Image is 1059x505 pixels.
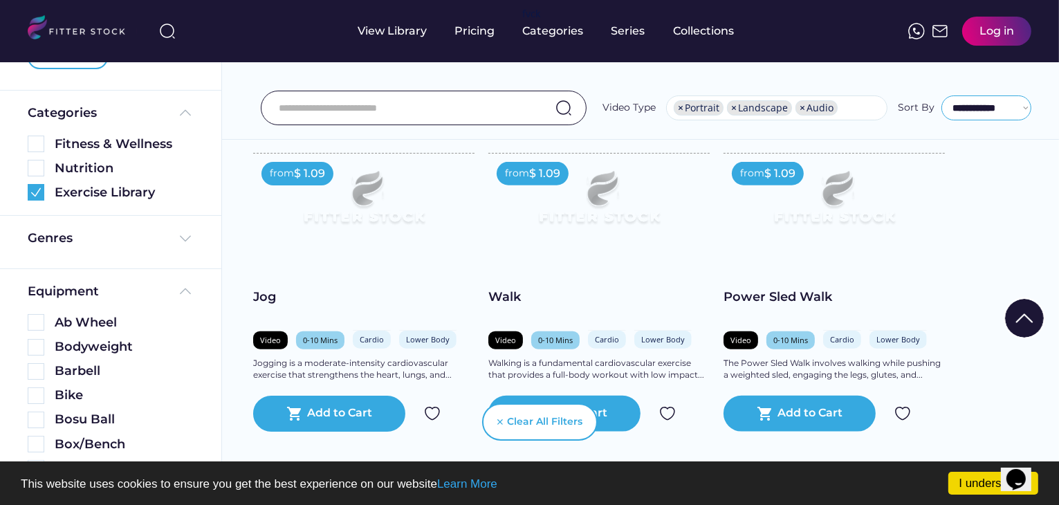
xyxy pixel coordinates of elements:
[28,412,44,428] img: Rectangle%205126.svg
[28,136,44,152] img: Rectangle%205126.svg
[1005,299,1044,338] img: Group%201000002322%20%281%29.svg
[28,230,73,247] div: Genres
[555,100,572,116] img: search-normal.svg
[727,100,792,116] li: Landscape
[253,358,475,381] div: Jogging is a moderate-intensity cardiovascular exercise that strengthens the heart, lungs, and...
[28,339,44,356] img: Rectangle%205126.svg
[55,460,194,477] div: Boxing Bag
[602,101,656,115] div: Video Type
[55,362,194,380] div: Barbell
[260,335,281,345] div: Video
[424,405,441,422] img: Group%201000002324.svg
[437,477,497,490] a: Learn More
[932,23,948,39] img: Frame%2051.svg
[495,335,516,345] div: Video
[406,334,450,345] div: Lower Body
[159,23,176,39] img: search-normal%203.svg
[28,184,44,201] img: Group%201000002360.svg
[778,405,843,422] div: Add to Cart
[659,405,676,422] img: Group%201000002324.svg
[876,334,920,345] div: Lower Body
[55,184,194,201] div: Exercise Library
[979,24,1014,39] div: Log in
[611,24,646,39] div: Series
[294,166,325,181] div: $ 1.09
[488,288,710,306] div: Walk
[177,104,194,121] img: Frame%20%285%29.svg
[505,167,529,181] div: from
[724,358,945,381] div: The Power Sled Walk involves walking while pushing a weighted sled, engaging the legs, glutes, an...
[270,167,294,181] div: from
[1001,450,1045,491] iframe: chat widget
[898,101,934,115] div: Sort By
[595,334,619,345] div: Cardio
[55,314,194,331] div: Ab Wheel
[55,160,194,177] div: Nutrition
[28,387,44,404] img: Rectangle%205126.svg
[21,478,1038,490] p: This website uses cookies to ensure you get the best experience on our website
[746,154,923,253] img: Frame%2079%20%281%29.svg
[795,100,838,116] li: Audio
[55,136,194,153] div: Fitness & Wellness
[529,166,560,181] div: $ 1.09
[800,103,805,113] span: ×
[497,419,503,425] img: Vector%20%281%29.svg
[55,387,194,404] div: Bike
[303,335,338,345] div: 0-10 Mins
[641,334,685,345] div: Lower Body
[455,24,495,39] div: Pricing
[674,100,724,116] li: Portrait
[28,363,44,380] img: Rectangle%205126.svg
[948,472,1038,495] a: I understand!
[28,160,44,176] img: Rectangle%205126.svg
[308,405,373,422] div: Add to Cart
[731,103,737,113] span: ×
[523,24,584,39] div: Categories
[508,415,583,429] div: Clear All Filters
[28,283,99,300] div: Equipment
[510,154,688,253] img: Frame%2079%20%281%29.svg
[523,7,541,21] div: fvck
[764,166,795,181] div: $ 1.09
[488,358,710,381] div: Walking is a fundamental cardiovascular exercise that provides a full-body workout with low impac...
[730,335,751,345] div: Video
[678,103,683,113] span: ×
[55,411,194,428] div: Bosu Ball
[286,405,303,422] button: shopping_cart
[177,230,194,247] img: Frame%20%284%29.svg
[674,24,735,39] div: Collections
[773,335,808,345] div: 0-10 Mins
[55,436,194,453] div: Box/Bench
[830,334,854,345] div: Cardio
[908,23,925,39] img: meteor-icons_whatsapp%20%281%29.svg
[538,335,573,345] div: 0-10 Mins
[28,15,137,44] img: LOGO.svg
[360,334,384,345] div: Cardio
[358,24,427,39] div: View Library
[177,283,194,300] img: Frame%20%285%29.svg
[757,405,773,422] button: shopping_cart
[275,154,452,253] img: Frame%2079%20%281%29.svg
[894,405,911,422] img: Group%201000002324.svg
[28,314,44,331] img: Rectangle%205126.svg
[28,460,44,477] img: Rectangle%205126.svg
[253,288,475,306] div: Jog
[55,338,194,356] div: Bodyweight
[740,167,764,181] div: from
[28,436,44,452] img: Rectangle%205126.svg
[724,288,945,306] div: Power Sled Walk
[28,104,97,122] div: Categories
